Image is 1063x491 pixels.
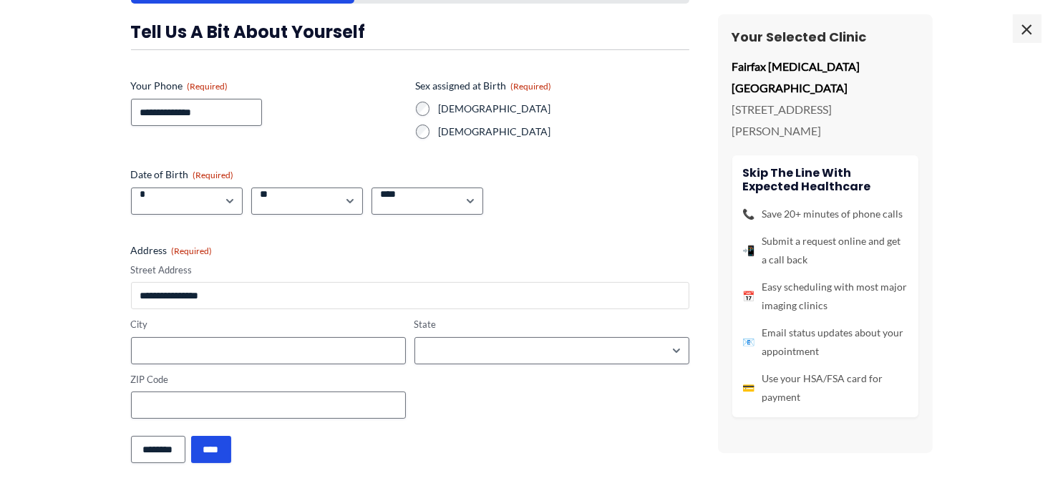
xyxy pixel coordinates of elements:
span: 📞 [743,205,755,223]
li: Email status updates about your appointment [743,324,908,361]
p: [STREET_ADDRESS][PERSON_NAME] [732,99,918,141]
li: Use your HSA/FSA card for payment [743,369,908,407]
legend: Address [131,243,213,258]
span: × [1013,14,1042,43]
p: Fairfax [MEDICAL_DATA] [GEOGRAPHIC_DATA] [732,56,918,98]
li: Easy scheduling with most major imaging clinics [743,278,908,315]
h3: Tell us a bit about yourself [131,21,689,43]
legend: Sex assigned at Birth [416,79,552,93]
span: (Required) [511,81,552,92]
span: (Required) [193,170,234,180]
label: Your Phone [131,79,404,93]
legend: Date of Birth [131,167,234,182]
span: (Required) [188,81,228,92]
label: State [414,318,689,331]
li: Save 20+ minutes of phone calls [743,205,908,223]
span: 📅 [743,287,755,306]
span: (Required) [172,245,213,256]
h3: Your Selected Clinic [732,29,918,45]
h4: Skip the line with Expected Healthcare [743,166,908,193]
label: [DEMOGRAPHIC_DATA] [439,102,689,116]
span: 💳 [743,379,755,397]
label: City [131,318,406,331]
label: Street Address [131,263,689,277]
label: ZIP Code [131,373,406,387]
span: 📧 [743,333,755,351]
span: 📲 [743,241,755,260]
label: [DEMOGRAPHIC_DATA] [439,125,689,139]
li: Submit a request online and get a call back [743,232,908,269]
